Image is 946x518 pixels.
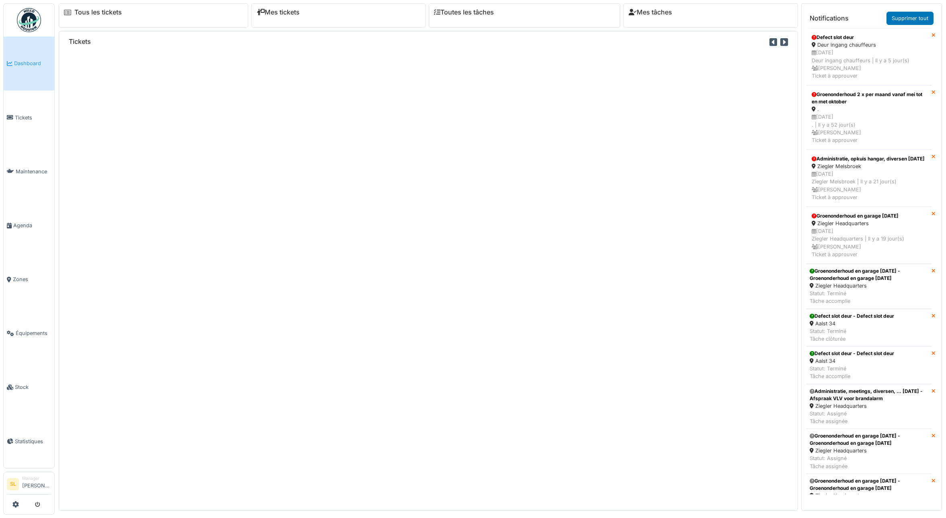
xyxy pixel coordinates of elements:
[810,327,894,343] div: Statut: Terminé Tâche clôturée
[810,357,894,365] div: Aalst 34
[4,253,54,306] a: Zones
[812,155,926,162] div: Administratie, opkuis hangar, diversen [DATE]
[812,227,926,258] div: [DATE] Ziegler Headquarters | Il y a 19 jour(s) [PERSON_NAME] Ticket à approuver
[13,275,51,283] span: Zones
[7,475,51,495] a: SL Manager[PERSON_NAME]
[806,384,932,429] a: Administratie, meetings, diversen, ... [DATE] - Afspraak VLV voor brandalarm Ziegler Headquarters...
[4,37,54,90] a: Dashboard
[810,447,928,454] div: Ziegler Headquarters
[810,402,928,410] div: Ziegler Headquarters
[812,212,926,220] div: Groenonderhoud en garage [DATE]
[806,150,932,207] a: Administratie, opkuis hangar, diversen [DATE] Ziegler Melsbroek [DATE]Ziegler Melsbroek | Il y a ...
[257,8,300,16] a: Mes tickets
[4,306,54,360] a: Équipements
[806,85,932,150] a: Groenonderhoud 2 x per maand vanaf mei tot en met oktober . [DATE]. | Il y a 52 jour(s) [PERSON_N...
[7,478,19,490] li: SL
[810,477,928,492] div: Groenonderhoud en garage [DATE] - Groenonderhoud en garage [DATE]
[810,14,849,22] h6: Notifications
[812,220,926,227] div: Ziegler Headquarters
[74,8,122,16] a: Tous les tickets
[810,432,928,447] div: Groenonderhoud en garage [DATE] - Groenonderhoud en garage [DATE]
[17,8,41,32] img: Badge_color-CXgf-gQk.svg
[806,429,932,474] a: Groenonderhoud en garage [DATE] - Groenonderhoud en garage [DATE] Ziegler Headquarters Statut: As...
[886,12,934,25] a: Supprimer tout
[810,312,894,320] div: Defect slot deur - Defect slot deur
[812,34,926,41] div: Defect slot deur
[810,320,894,327] div: Aalst 34
[812,41,926,49] div: Deur ingang chauffeurs
[16,168,51,175] span: Maintenance
[810,365,894,380] div: Statut: Terminé Tâche accomplie
[810,492,928,499] div: Ziegler Headquarters
[4,198,54,252] a: Agenda
[16,329,51,337] span: Équipements
[22,475,51,493] li: [PERSON_NAME]
[22,475,51,481] div: Manager
[812,113,926,144] div: [DATE] . | Il y a 52 jour(s) [PERSON_NAME] Ticket à approuver
[806,309,932,347] a: Defect slot deur - Defect slot deur Aalst 34 Statut: TerminéTâche clôturée
[806,207,932,264] a: Groenonderhoud en garage [DATE] Ziegler Headquarters [DATE]Ziegler Headquarters | Il y a 19 jour(...
[812,162,926,170] div: Ziegler Melsbroek
[4,360,54,414] a: Stock
[806,264,932,309] a: Groenonderhoud en garage [DATE] - Groenonderhoud en garage [DATE] Ziegler Headquarters Statut: Te...
[806,28,932,85] a: Defect slot deur Deur ingang chauffeurs [DATE]Deur ingang chauffeurs | Il y a 5 jour(s) [PERSON_N...
[810,350,894,357] div: Defect slot deur - Defect slot deur
[812,105,926,113] div: .
[4,90,54,144] a: Tickets
[14,60,51,67] span: Dashboard
[629,8,672,16] a: Mes tâches
[810,267,928,282] div: Groenonderhoud en garage [DATE] - Groenonderhoud en garage [DATE]
[15,114,51,121] span: Tickets
[69,38,91,45] h6: Tickets
[434,8,494,16] a: Toutes les tâches
[13,222,51,229] span: Agenda
[812,49,926,80] div: [DATE] Deur ingang chauffeurs | Il y a 5 jour(s) [PERSON_NAME] Ticket à approuver
[810,290,928,305] div: Statut: Terminé Tâche accomplie
[812,170,926,201] div: [DATE] Ziegler Melsbroek | Il y a 21 jour(s) [PERSON_NAME] Ticket à approuver
[15,383,51,391] span: Stock
[810,388,928,402] div: Administratie, meetings, diversen, ... [DATE] - Afspraak VLV voor brandalarm
[810,282,928,290] div: Ziegler Headquarters
[4,414,54,468] a: Statistiques
[4,144,54,198] a: Maintenance
[15,438,51,445] span: Statistiques
[812,91,926,105] div: Groenonderhoud 2 x per maand vanaf mei tot en met oktober
[810,410,928,425] div: Statut: Assigné Tâche assignée
[810,454,928,470] div: Statut: Assigné Tâche assignée
[806,346,932,384] a: Defect slot deur - Defect slot deur Aalst 34 Statut: TerminéTâche accomplie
